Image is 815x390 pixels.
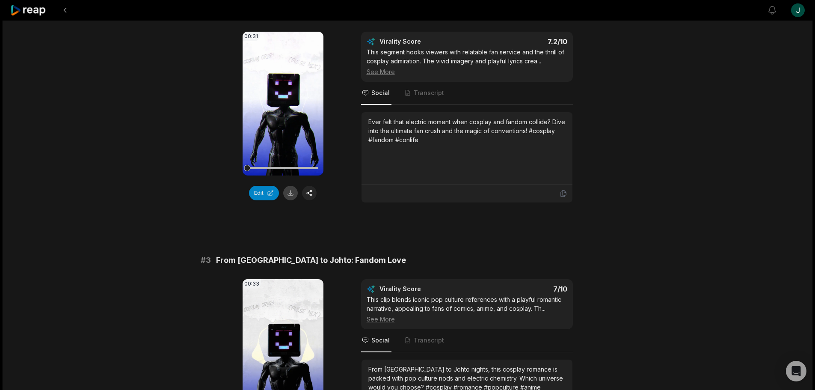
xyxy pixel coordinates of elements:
div: 7 /10 [475,285,567,293]
div: 7.2 /10 [475,37,567,46]
div: Virality Score [379,285,471,293]
span: Social [371,89,390,97]
video: Your browser does not support mp4 format. [243,32,323,176]
nav: Tabs [361,329,573,352]
div: Ever felt that electric moment when cosplay and fandom collide? Dive into the ultimate fan crush ... [368,117,566,144]
div: Virality Score [379,37,471,46]
div: See More [367,315,567,324]
div: This segment hooks viewers with relatable fan service and the thrill of cosplay admiration. The v... [367,48,567,76]
span: Transcript [414,89,444,97]
div: Open Intercom Messenger [786,361,806,381]
span: # 3 [201,254,211,266]
div: This clip blends iconic pop culture references with a playful romantic narrative, appealing to fa... [367,295,567,324]
div: See More [367,67,567,76]
span: From [GEOGRAPHIC_DATA] to Johto: Fandom Love [216,254,406,266]
span: Social [371,336,390,345]
button: Edit [249,186,279,200]
nav: Tabs [361,82,573,105]
span: Transcript [414,336,444,345]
